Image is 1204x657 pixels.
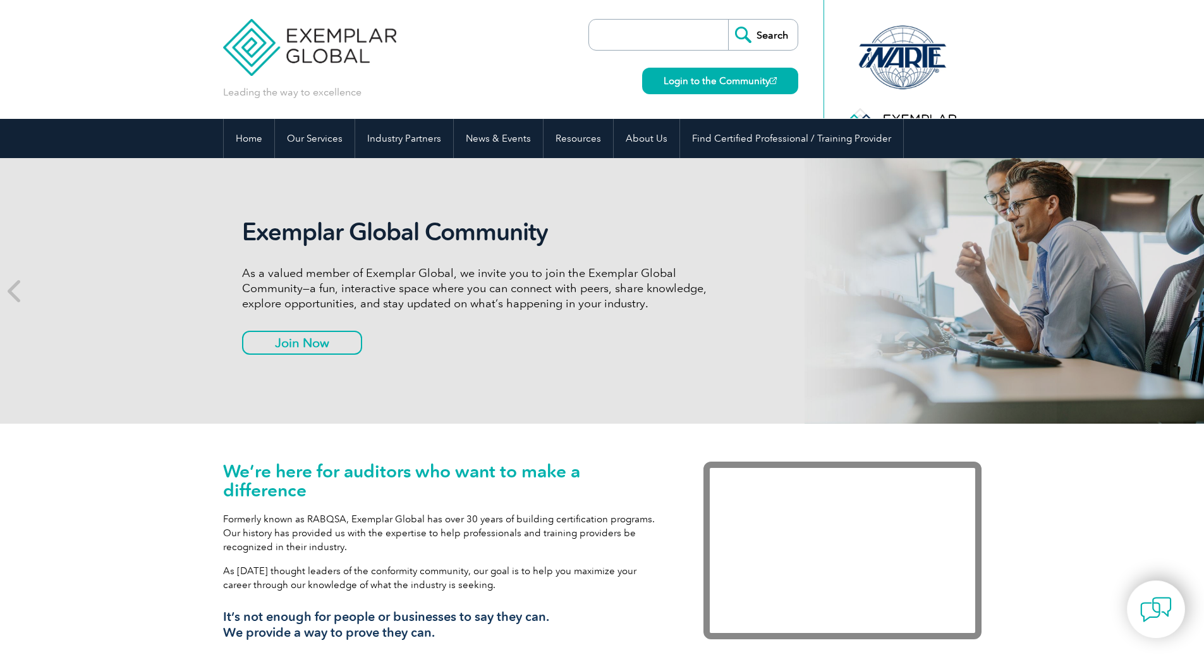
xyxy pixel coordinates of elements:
h2: Exemplar Global Community [242,218,716,247]
a: About Us [614,119,679,158]
a: Home [224,119,274,158]
p: Formerly known as RABQSA, Exemplar Global has over 30 years of building certification programs. O... [223,512,666,554]
p: Leading the way to excellence [223,85,362,99]
h1: We’re here for auditors who want to make a difference [223,462,666,500]
a: Our Services [275,119,355,158]
a: News & Events [454,119,543,158]
a: Industry Partners [355,119,453,158]
p: As a valued member of Exemplar Global, we invite you to join the Exemplar Global Community—a fun,... [242,266,716,311]
h3: It’s not enough for people or businesses to say they can. We provide a way to prove they can. [223,609,666,641]
input: Search [728,20,798,50]
img: contact-chat.png [1140,594,1172,625]
a: Login to the Community [642,68,798,94]
a: Join Now [242,331,362,355]
a: Resources [544,119,613,158]
img: open_square.png [770,77,777,84]
a: Find Certified Professional / Training Provider [680,119,903,158]
iframe: Exemplar Global: Working together to make a difference [703,462,982,639]
p: As [DATE] thought leaders of the conformity community, our goal is to help you maximize your care... [223,564,666,592]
